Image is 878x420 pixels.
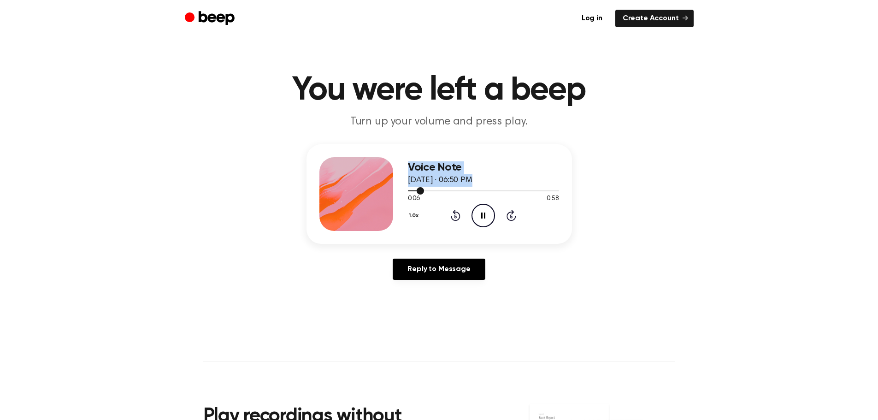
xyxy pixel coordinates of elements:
a: Create Account [615,10,694,27]
h1: You were left a beep [203,74,675,107]
a: Log in [574,10,610,27]
span: [DATE] · 06:50 PM [408,176,472,184]
a: Beep [185,10,237,28]
span: 0:58 [547,194,559,204]
button: 1.0x [408,208,422,224]
span: 0:06 [408,194,420,204]
p: Turn up your volume and press play. [262,114,616,130]
h3: Voice Note [408,161,559,174]
a: Reply to Message [393,259,485,280]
